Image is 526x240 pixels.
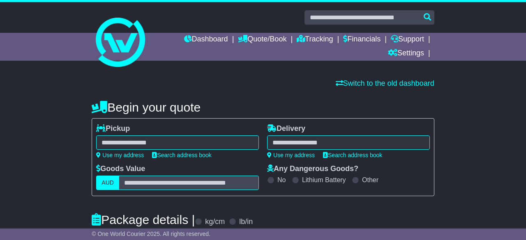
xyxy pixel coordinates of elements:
a: Tracking [297,33,333,47]
a: Settings [388,47,424,61]
label: AUD [96,176,119,190]
a: Use my address [267,152,315,158]
a: Quote/Book [238,33,286,47]
a: Switch to the old dashboard [336,79,434,87]
label: Lithium Battery [302,176,346,184]
label: Goods Value [96,165,145,174]
label: Pickup [96,124,130,133]
span: © One World Courier 2025. All rights reserved. [92,231,210,237]
a: Search address book [152,152,211,158]
label: kg/cm [205,217,225,226]
h4: Package details | [92,213,195,226]
a: Use my address [96,152,144,158]
label: No [277,176,286,184]
a: Dashboard [184,33,228,47]
label: Any Dangerous Goods? [267,165,358,174]
label: Delivery [267,124,305,133]
a: Support [391,33,424,47]
a: Financials [343,33,381,47]
a: Search address book [323,152,382,158]
label: Other [362,176,378,184]
label: lb/in [239,217,253,226]
h4: Begin your quote [92,101,434,114]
